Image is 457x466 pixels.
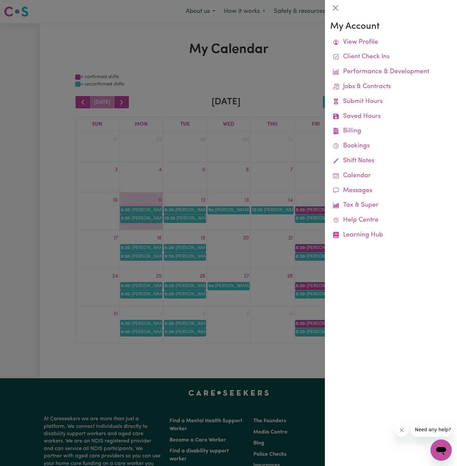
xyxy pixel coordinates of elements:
[330,35,452,50] a: View Profile
[330,228,452,243] a: Learning Hub
[330,169,452,183] a: Calendar
[330,198,452,213] a: Tax & Super
[330,3,341,13] button: Close
[411,422,452,437] iframe: Message from company
[431,440,452,461] iframe: Button to launch messaging window
[330,21,452,32] h3: My Account
[330,183,452,198] a: Messages
[330,154,452,169] a: Shift Notes
[330,79,452,94] a: Jobs & Contracts
[330,213,452,228] a: Help Centre
[330,50,452,65] a: Client Check Ins
[330,139,452,154] a: Bookings
[330,65,452,79] a: Performance & Development
[330,94,452,109] a: Submit Hours
[330,124,452,139] a: Billing
[330,109,452,124] a: Saved Hours
[395,424,408,437] iframe: Close message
